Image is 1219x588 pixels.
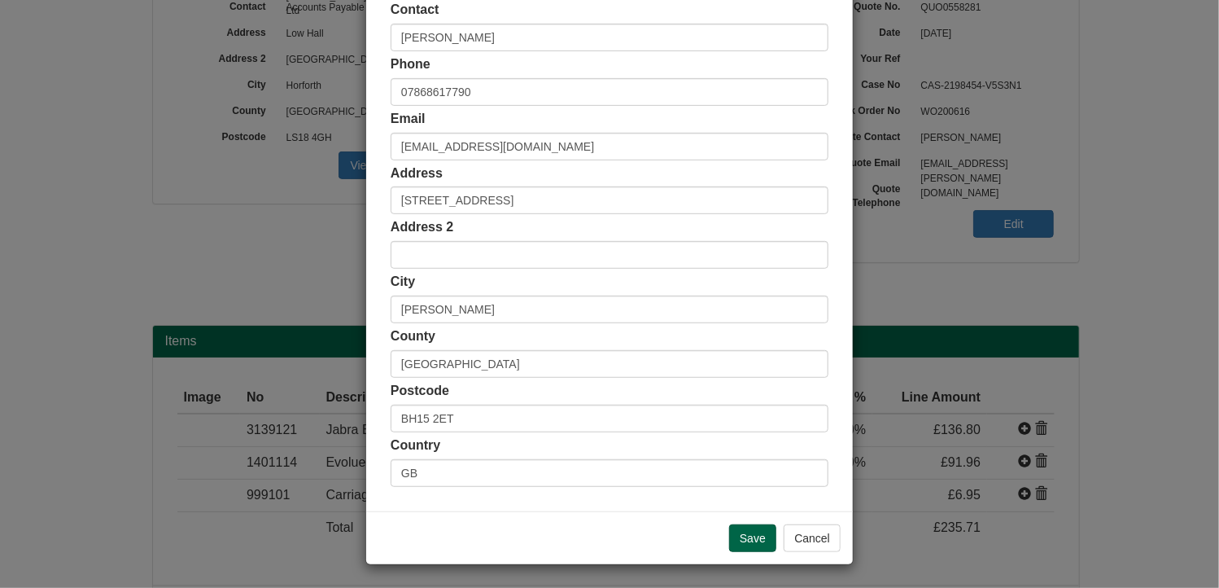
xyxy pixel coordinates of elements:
label: City [391,273,415,292]
label: Email [391,110,426,129]
label: County [391,327,435,346]
label: Postcode [391,382,449,401]
label: Phone [391,55,430,74]
input: Mobile Preferred [391,78,828,106]
label: Address [391,165,443,183]
label: Country [391,437,440,455]
button: Cancel [784,524,841,552]
label: Contact [391,1,439,20]
input: Save [729,524,776,552]
label: Address 2 [391,218,453,237]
